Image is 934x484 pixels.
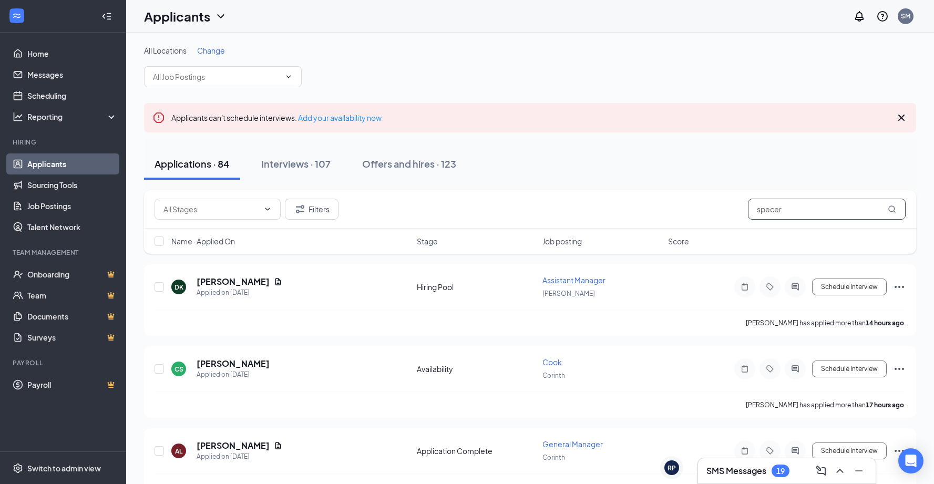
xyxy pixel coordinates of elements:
div: SM [901,12,910,20]
div: Switch to admin view [27,463,101,473]
div: Applications · 84 [155,157,230,170]
svg: Settings [13,463,23,473]
svg: Note [738,283,751,291]
svg: Analysis [13,111,23,122]
input: All Job Postings [153,71,280,83]
p: [PERSON_NAME] has applied more than . [746,318,906,327]
a: SurveysCrown [27,327,117,348]
svg: Tag [764,447,776,455]
svg: Ellipses [893,445,906,457]
svg: Tag [764,283,776,291]
span: Stage [417,236,438,246]
button: Schedule Interview [812,361,887,377]
div: Offers and hires · 123 [362,157,456,170]
h5: [PERSON_NAME] [197,440,270,451]
button: Schedule Interview [812,442,887,459]
div: Open Intercom Messenger [898,448,923,473]
span: Applicants can't schedule interviews. [171,113,382,122]
button: Schedule Interview [812,279,887,295]
div: Application Complete [417,446,536,456]
svg: Document [274,441,282,450]
span: Change [197,46,225,55]
div: Availability [417,364,536,374]
svg: Error [152,111,165,124]
svg: ChevronDown [214,10,227,23]
div: Payroll [13,358,115,367]
span: Name · Applied On [171,236,235,246]
svg: Ellipses [893,281,906,293]
span: Corinth [542,454,565,461]
a: Scheduling [27,85,117,106]
button: ComposeMessage [813,462,829,479]
div: Hiring [13,138,115,147]
span: Cook [542,357,562,367]
a: Applicants [27,153,117,174]
span: General Manager [542,439,603,449]
svg: ActiveChat [789,447,802,455]
div: CS [175,365,183,374]
a: Messages [27,64,117,85]
div: Interviews · 107 [261,157,331,170]
svg: ChevronUp [834,465,846,477]
h3: SMS Messages [706,465,766,477]
div: Applied on [DATE] [197,451,282,462]
svg: QuestionInfo [876,10,889,23]
svg: Cross [895,111,908,124]
span: Score [668,236,689,246]
span: All Locations [144,46,187,55]
h1: Applicants [144,7,210,25]
span: Assistant Manager [542,275,605,285]
div: Applied on [DATE] [197,287,282,298]
b: 14 hours ago [866,319,904,327]
div: DK [175,283,183,292]
div: Reporting [27,111,118,122]
a: Add your availability now [298,113,382,122]
div: RP [668,464,676,472]
a: OnboardingCrown [27,264,117,285]
svg: ChevronDown [263,205,272,213]
svg: WorkstreamLogo [12,11,22,21]
div: Applied on [DATE] [197,369,270,380]
div: Hiring Pool [417,282,536,292]
b: 17 hours ago [866,401,904,409]
a: Home [27,43,117,64]
svg: ActiveChat [789,365,802,373]
svg: Filter [294,203,306,215]
span: [PERSON_NAME] [542,290,595,297]
svg: Note [738,447,751,455]
button: ChevronUp [832,462,848,479]
input: All Stages [163,203,259,215]
a: Sourcing Tools [27,174,117,195]
svg: Document [274,277,282,286]
svg: ChevronDown [284,73,293,81]
svg: ActiveChat [789,283,802,291]
a: Job Postings [27,195,117,217]
svg: Note [738,365,751,373]
a: Talent Network [27,217,117,238]
span: Job posting [542,236,582,246]
a: DocumentsCrown [27,306,117,327]
svg: Minimize [853,465,865,477]
svg: MagnifyingGlass [888,205,896,213]
button: Minimize [850,462,867,479]
span: Corinth [542,372,565,379]
svg: Ellipses [893,363,906,375]
svg: Notifications [853,10,866,23]
div: 19 [776,467,785,476]
svg: Tag [764,365,776,373]
a: PayrollCrown [27,374,117,395]
a: TeamCrown [27,285,117,306]
h5: [PERSON_NAME] [197,276,270,287]
svg: ComposeMessage [815,465,827,477]
div: AL [175,447,182,456]
p: [PERSON_NAME] has applied more than . [746,400,906,409]
input: Search in applications [748,199,906,220]
svg: Collapse [101,11,112,22]
button: Filter Filters [285,199,338,220]
div: Team Management [13,248,115,257]
h5: [PERSON_NAME] [197,358,270,369]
